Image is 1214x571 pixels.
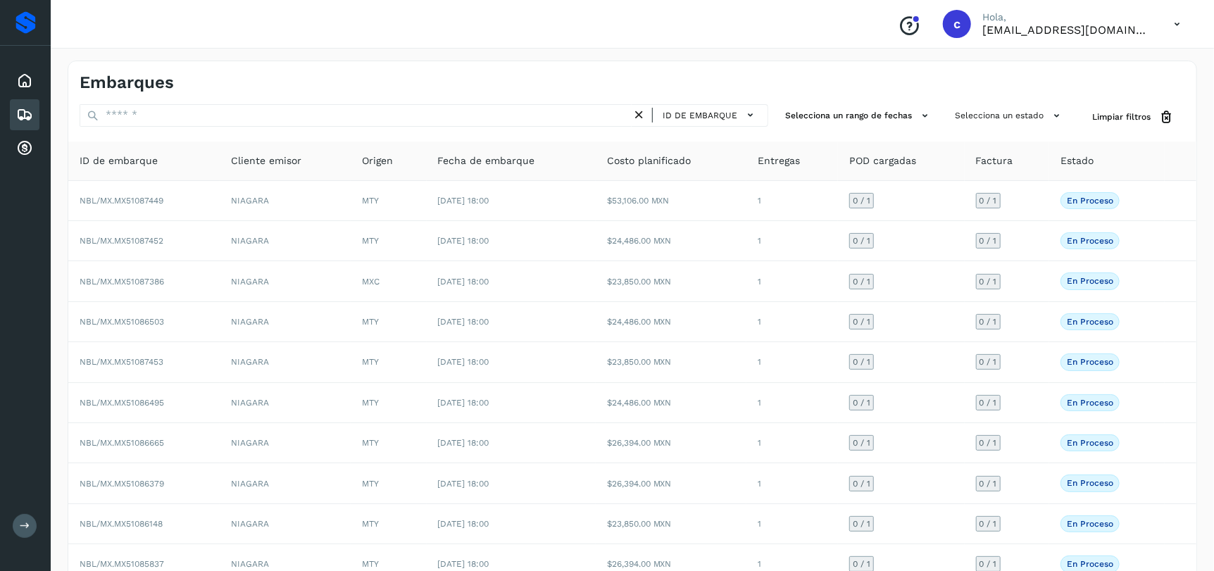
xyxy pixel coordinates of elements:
td: NIAGARA [220,383,351,423]
span: Origen [362,153,393,168]
td: 1 [746,261,838,301]
td: $26,394.00 MXN [596,463,747,503]
td: MTY [351,383,426,423]
td: $23,850.00 MXN [596,261,747,301]
td: NIAGARA [220,504,351,544]
td: 1 [746,342,838,382]
td: MTY [351,423,426,463]
span: 0 / 1 [980,560,997,568]
p: En proceso [1067,357,1113,367]
span: 0 / 1 [980,399,997,407]
span: NBL/MX.MX51087452 [80,236,163,246]
span: ID de embarque [80,153,158,168]
td: NIAGARA [220,181,351,221]
span: 0 / 1 [980,318,997,326]
td: 1 [746,302,838,342]
span: 0 / 1 [853,318,870,326]
span: [DATE] 18:00 [438,438,489,448]
span: Factura [976,153,1013,168]
td: NIAGARA [220,423,351,463]
span: NBL/MX.MX51087386 [80,277,164,287]
span: [DATE] 18:00 [438,519,489,529]
span: [DATE] 18:00 [438,236,489,246]
td: MTY [351,342,426,382]
span: 0 / 1 [853,520,870,528]
span: ID de embarque [663,109,737,122]
td: $23,850.00 MXN [596,504,747,544]
span: Estado [1060,153,1094,168]
p: En proceso [1067,276,1113,286]
td: NIAGARA [220,463,351,503]
p: En proceso [1067,438,1113,448]
td: MTY [351,181,426,221]
td: NIAGARA [220,221,351,261]
span: 0 / 1 [980,520,997,528]
span: Costo planificado [607,153,692,168]
p: cuentasespeciales8_met@castores.com.mx [982,23,1151,37]
div: Cuentas por cobrar [10,133,39,164]
span: [DATE] 18:00 [438,196,489,206]
span: 0 / 1 [853,237,870,245]
h4: Embarques [80,73,174,93]
p: En proceso [1067,519,1113,529]
p: En proceso [1067,236,1113,246]
span: 0 / 1 [980,196,997,205]
span: 0 / 1 [853,479,870,488]
button: Selecciona un estado [949,104,1070,127]
td: MTY [351,504,426,544]
p: En proceso [1067,559,1113,569]
td: $24,486.00 MXN [596,302,747,342]
span: 0 / 1 [853,439,870,447]
span: NBL/MX.MX51086148 [80,519,163,529]
span: 0 / 1 [980,439,997,447]
span: NBL/MX.MX51086665 [80,438,164,448]
span: NBL/MX.MX51086495 [80,398,164,408]
td: 1 [746,423,838,463]
span: 0 / 1 [853,560,870,568]
p: En proceso [1067,478,1113,488]
span: 0 / 1 [853,196,870,205]
span: POD cargadas [849,153,916,168]
span: [DATE] 18:00 [438,357,489,367]
div: Embarques [10,99,39,130]
span: 0 / 1 [980,479,997,488]
td: $24,486.00 MXN [596,383,747,423]
td: $26,394.00 MXN [596,423,747,463]
span: Limpiar filtros [1092,111,1151,123]
span: Cliente emisor [231,153,301,168]
td: MTY [351,302,426,342]
span: 0 / 1 [980,358,997,366]
td: NIAGARA [220,302,351,342]
p: En proceso [1067,317,1113,327]
td: NIAGARA [220,261,351,301]
td: MXC [351,261,426,301]
span: 0 / 1 [980,237,997,245]
td: 1 [746,181,838,221]
button: Selecciona un rango de fechas [780,104,938,127]
button: ID de embarque [658,105,762,125]
td: 1 [746,383,838,423]
p: Hola, [982,11,1151,23]
p: En proceso [1067,196,1113,206]
span: NBL/MX.MX51085837 [80,559,164,569]
td: NIAGARA [220,342,351,382]
span: Fecha de embarque [438,153,535,168]
span: [DATE] 18:00 [438,479,489,489]
td: MTY [351,463,426,503]
div: Inicio [10,65,39,96]
td: 1 [746,504,838,544]
button: Limpiar filtros [1081,104,1185,130]
span: NBL/MX.MX51086379 [80,479,164,489]
span: [DATE] 18:00 [438,317,489,327]
span: 0 / 1 [853,358,870,366]
span: NBL/MX.MX51086503 [80,317,164,327]
span: [DATE] 18:00 [438,398,489,408]
span: 0 / 1 [853,277,870,286]
td: $53,106.00 MXN [596,181,747,221]
span: NBL/MX.MX51087453 [80,357,163,367]
span: Entregas [758,153,800,168]
span: 0 / 1 [853,399,870,407]
p: En proceso [1067,398,1113,408]
span: 0 / 1 [980,277,997,286]
td: 1 [746,221,838,261]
